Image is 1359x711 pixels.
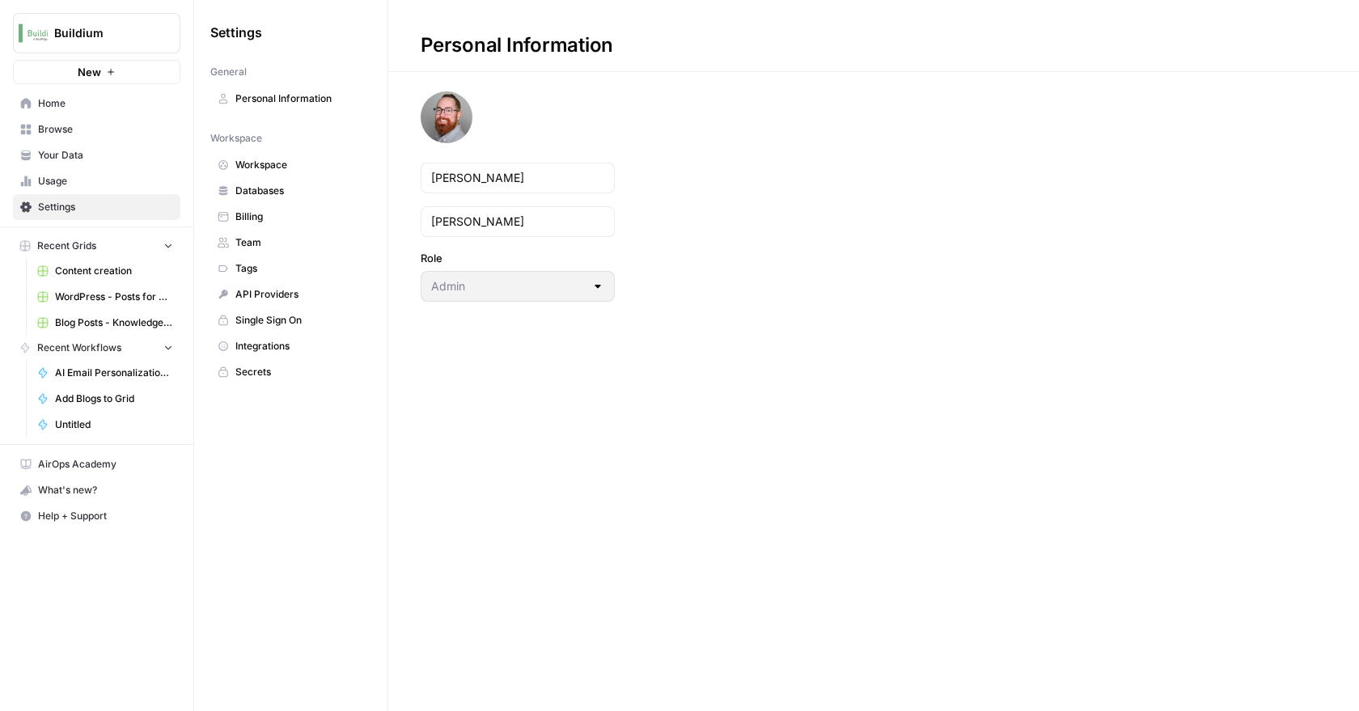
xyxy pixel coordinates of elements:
a: Billing [210,204,371,230]
span: Single Sign On [235,313,364,328]
a: Tags [210,256,371,281]
span: Your Data [38,148,173,163]
a: Secrets [210,359,371,385]
span: Add Blogs to Grid [55,391,173,406]
a: Workspace [210,152,371,178]
span: Settings [210,23,262,42]
a: Personal Information [210,86,371,112]
a: Blog Posts - Knowledge Base.csv [30,310,180,336]
a: Add Blogs to Grid [30,386,180,412]
span: Usage [38,174,173,188]
span: Blog Posts - Knowledge Base.csv [55,315,173,330]
div: What's new? [14,478,180,502]
span: Recent Grids [37,239,96,253]
span: Billing [235,209,364,224]
span: Personal Information [235,91,364,106]
span: New [78,64,101,80]
img: Buildium Logo [19,19,48,48]
span: Workspace [210,131,262,146]
span: AI Email Personalization + Buyer Summary V2 [55,366,173,380]
label: Role [421,250,615,266]
a: Integrations [210,333,371,359]
span: Workspace [235,158,364,172]
a: Usage [13,168,180,194]
span: Home [38,96,173,111]
span: Secrets [235,365,364,379]
a: WordPress - Posts for Knowledge base [30,284,180,310]
a: AirOps Academy [13,451,180,477]
a: API Providers [210,281,371,307]
a: Settings [13,194,180,220]
span: AirOps Academy [38,457,173,472]
a: Home [13,91,180,116]
span: Content creation [55,264,173,278]
span: Browse [38,122,173,137]
img: avatar [421,91,472,143]
span: Tags [235,261,364,276]
a: Browse [13,116,180,142]
span: Recent Workflows [37,341,121,355]
span: Buildium [54,25,152,41]
span: Databases [235,184,364,198]
span: Help + Support [38,509,173,523]
span: Settings [38,200,173,214]
span: Untitled [55,417,173,432]
button: Workspace: Buildium [13,13,180,53]
button: Help + Support [13,503,180,529]
a: Single Sign On [210,307,371,333]
span: Team [235,235,364,250]
a: Content creation [30,258,180,284]
a: AI Email Personalization + Buyer Summary V2 [30,360,180,386]
a: Databases [210,178,371,204]
span: API Providers [235,287,364,302]
button: New [13,60,180,84]
button: Recent Grids [13,234,180,258]
div: Personal Information [388,32,646,58]
a: Your Data [13,142,180,168]
span: General [210,65,247,79]
a: Team [210,230,371,256]
button: Recent Workflows [13,336,180,360]
a: Untitled [30,412,180,438]
button: What's new? [13,477,180,503]
span: WordPress - Posts for Knowledge base [55,290,173,304]
span: Integrations [235,339,364,353]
